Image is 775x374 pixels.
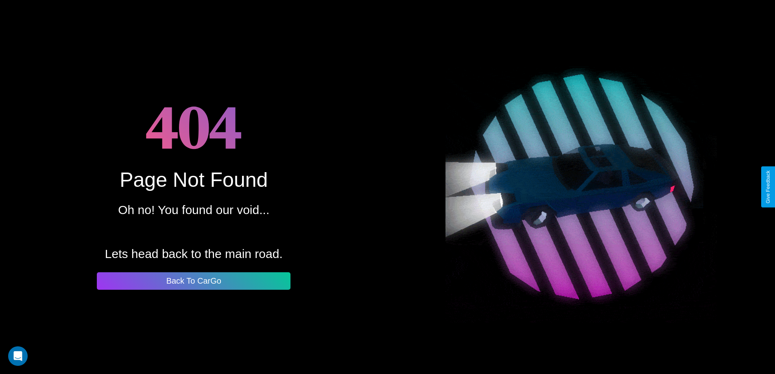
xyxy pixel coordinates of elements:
[105,199,283,265] p: Oh no! You found our void... Lets head back to the main road.
[97,272,290,290] button: Back To CarGo
[146,85,242,168] h1: 404
[120,168,268,192] div: Page Not Found
[8,346,28,366] div: Open Intercom Messenger
[765,171,771,203] div: Give Feedback
[445,51,717,323] img: spinning car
